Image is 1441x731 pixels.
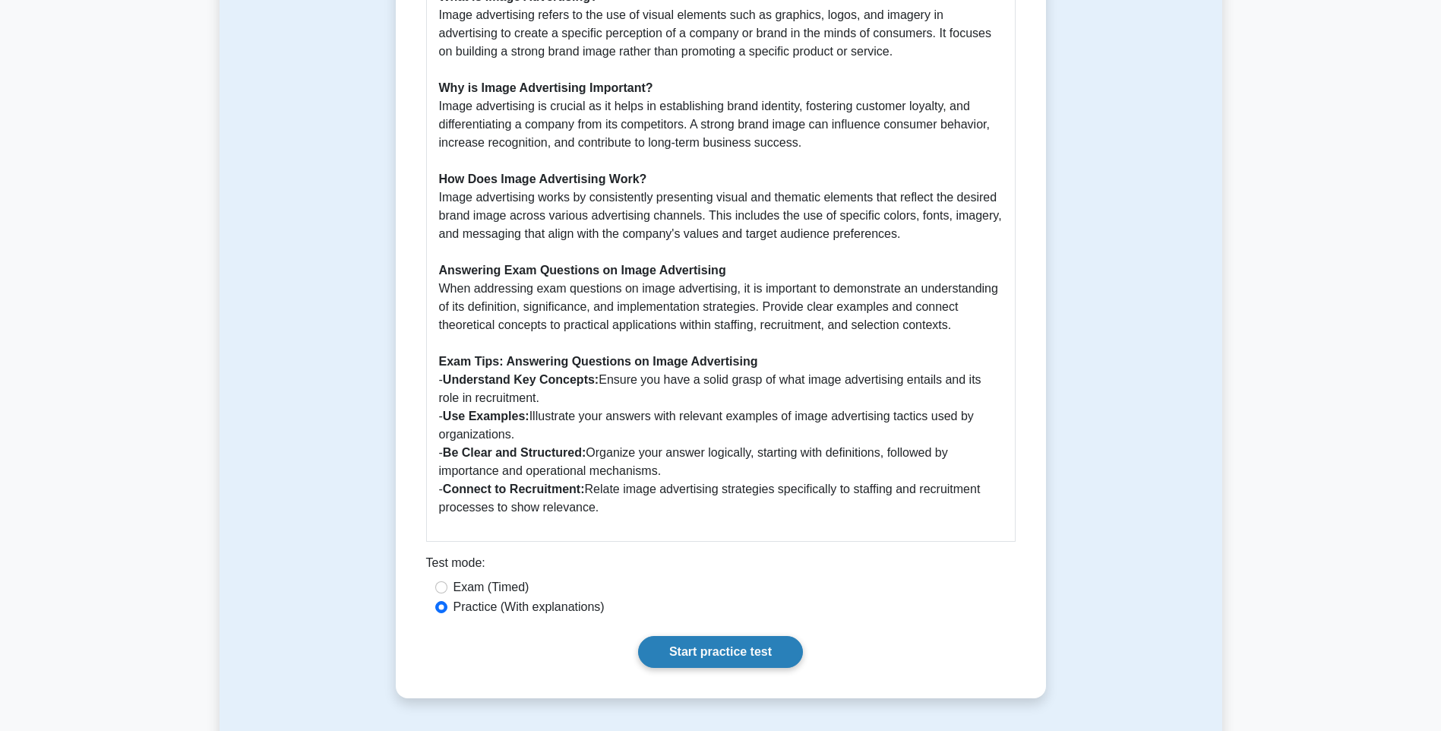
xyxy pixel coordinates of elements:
b: How Does Image Advertising Work? [439,172,647,185]
a: Start practice test [638,636,803,668]
label: Practice (With explanations) [453,598,605,616]
b: Be Clear and Structured: [443,446,586,459]
b: Answering Exam Questions on Image Advertising [439,264,726,277]
b: Why is Image Advertising Important? [439,81,653,94]
b: Understand Key Concepts: [443,373,599,386]
b: Connect to Recruitment: [443,483,585,495]
b: Exam Tips: Answering Questions on Image Advertising [439,355,758,368]
div: Test mode: [426,554,1016,578]
label: Exam (Timed) [453,578,529,597]
b: Use Examples: [443,410,529,422]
